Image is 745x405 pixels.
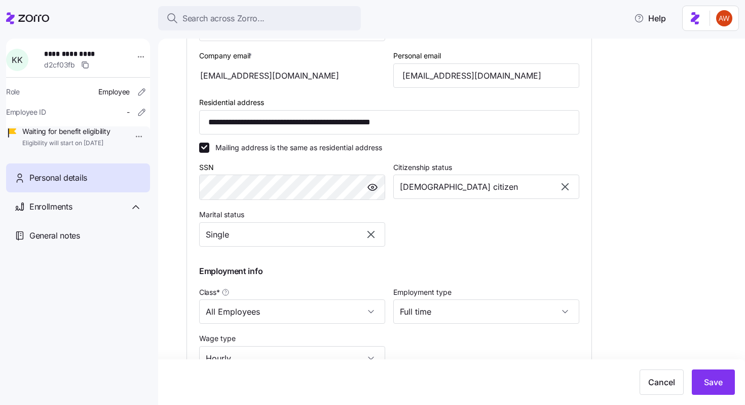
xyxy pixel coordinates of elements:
[44,60,75,70] span: d2cf03fb
[209,143,382,153] label: Mailing address is the same as residential address
[6,107,46,117] span: Employee ID
[199,162,214,173] label: SSN
[199,97,264,108] label: Residential address
[199,209,244,220] label: Marital status
[22,139,110,148] span: Eligibility will start on [DATE]
[393,175,579,199] input: Select citizenship status
[704,376,723,388] span: Save
[393,162,452,173] label: Citizenship status
[158,6,361,30] button: Search across Zorro...
[626,8,674,28] button: Help
[716,10,732,26] img: 3c671664b44671044fa8929adf5007c6
[98,87,130,97] span: Employee
[29,172,87,184] span: Personal details
[634,12,666,24] span: Help
[393,287,452,298] label: Employment type
[22,126,110,137] span: Waiting for benefit eligibility
[29,229,80,242] span: General notes
[182,12,265,25] span: Search across Zorro...
[393,63,579,88] input: Email
[199,333,236,344] label: Wage type
[199,222,385,247] input: Select marital status
[12,56,22,64] span: K K
[393,299,579,324] input: Select employment type
[29,200,72,213] span: Enrollments
[127,107,130,117] span: -
[6,87,20,97] span: Role
[199,299,385,324] input: Class
[393,50,441,61] label: Personal email
[199,287,219,297] span: Class *
[199,265,263,278] span: Employment info
[692,369,735,395] button: Save
[648,376,675,388] span: Cancel
[199,50,254,61] label: Company email
[640,369,684,395] button: Cancel
[199,346,385,370] input: Select wage type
